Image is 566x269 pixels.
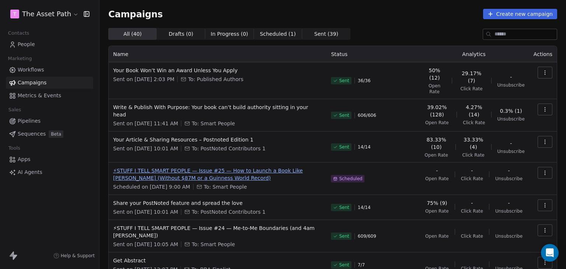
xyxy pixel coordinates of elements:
[5,104,24,115] span: Sales
[6,38,93,50] a: People
[18,117,41,125] span: Pipelines
[6,166,93,178] a: AI Agents
[113,167,322,182] span: ⚡STUFF I TELL SMART PEOPLE — Issue #25 — How to Launch a Book Like [PERSON_NAME] (Without $87M or...
[425,120,449,126] span: Open Rate
[427,199,447,207] span: 75% (9)
[113,257,322,264] span: Get Abstract
[260,30,296,38] span: Scheduled ( 1 )
[192,208,265,216] span: To: PostNoted Contributors 1
[192,120,235,127] span: To: Smart People
[5,28,32,39] span: Contacts
[113,145,178,152] span: Sent on [DATE] 10:01 AM
[18,92,61,99] span: Metrics & Events
[462,152,485,158] span: Click Rate
[529,46,557,62] th: Actions
[508,167,510,174] span: -
[6,90,93,102] a: Metrics & Events
[339,112,349,118] span: Sent
[462,136,485,151] span: 33.33% (4)
[461,233,483,239] span: Click Rate
[358,262,365,268] span: 7 / 7
[339,176,362,182] span: Scheduled
[18,130,46,138] span: Sequences
[463,120,485,126] span: Click Rate
[419,46,529,62] th: Analytics
[425,233,449,239] span: Open Rate
[495,176,523,182] span: Unsubscribe
[113,241,178,248] span: Sent on [DATE] 10:05 AM
[188,76,243,83] span: To: Published Authors
[463,104,485,118] span: 4.27% (14)
[358,78,371,84] span: 36 / 36
[192,145,265,152] span: To: PostNoted Contributors 1
[436,167,438,174] span: -
[6,77,93,89] a: Campaigns
[192,241,235,248] span: To: Smart People
[458,70,485,84] span: 29.17% (7)
[508,199,510,207] span: -
[497,82,525,88] span: Unsubscribe
[13,10,17,18] span: T
[18,156,31,163] span: Apps
[495,208,523,214] span: Unsubscribe
[113,104,322,118] span: Write & Publish With Purpose: Your book can’t build authority sitting in your head
[497,116,525,122] span: Unsubscribe
[483,9,557,19] button: Create new campaign
[339,233,349,239] span: Sent
[49,130,63,138] span: Beta
[6,64,93,76] a: Workflows
[326,46,419,62] th: Status
[113,199,322,207] span: Share your PostNoted feature and spread the love
[9,8,78,20] button: TThe Asset Path
[113,67,322,74] span: Your Book Won’t Win an Award Unless You Apply
[339,262,349,268] span: Sent
[339,205,349,210] span: Sent
[113,208,178,216] span: Sent on [DATE] 10:01 AM
[109,46,326,62] th: Name
[461,208,483,214] span: Click Rate
[500,107,522,115] span: 0.3% (1)
[510,73,512,81] span: -
[53,253,95,259] a: Help & Support
[18,41,35,48] span: People
[339,78,349,84] span: Sent
[113,76,174,83] span: Sent on [DATE] 2:03 PM
[471,167,473,174] span: -
[108,9,163,19] span: Campaigns
[204,183,247,191] span: To: Smart People
[18,168,42,176] span: AI Agents
[497,149,525,154] span: Unsubscribe
[358,205,371,210] span: 14 / 14
[423,83,446,95] span: Open Rate
[424,152,448,158] span: Open Rate
[18,66,44,74] span: Workflows
[6,128,93,140] a: SequencesBeta
[6,153,93,165] a: Apps
[495,233,523,239] span: Unsubscribe
[510,140,512,147] span: -
[471,199,473,207] span: -
[358,233,376,239] span: 609 / 609
[6,115,93,127] a: Pipelines
[541,244,559,262] div: Open Intercom Messenger
[113,183,190,191] span: Scheduled on [DATE] 9:00 AM
[211,30,248,38] span: In Progress ( 0 )
[425,208,449,214] span: Open Rate
[423,136,449,151] span: 83.33% (10)
[358,112,376,118] span: 606 / 606
[169,30,193,38] span: Drafts ( 0 )
[314,30,338,38] span: Sent ( 39 )
[339,144,349,150] span: Sent
[5,143,23,154] span: Tools
[461,176,483,182] span: Click Rate
[61,253,95,259] span: Help & Support
[113,224,322,239] span: ⚡STUFF I TELL SMART PEOPLE — Issue #24 — Me-to-Me Boundaries (and 4am [PERSON_NAME])
[113,120,178,127] span: Sent on [DATE] 11:41 AM
[22,9,71,19] span: The Asset Path
[113,136,322,143] span: Your Article & Sharing Resources – Postnoted Edition 1
[460,86,482,92] span: Click Rate
[423,67,446,81] span: 50% (12)
[358,144,371,150] span: 14 / 14
[5,53,35,64] span: Marketing
[423,104,451,118] span: 39.02% (128)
